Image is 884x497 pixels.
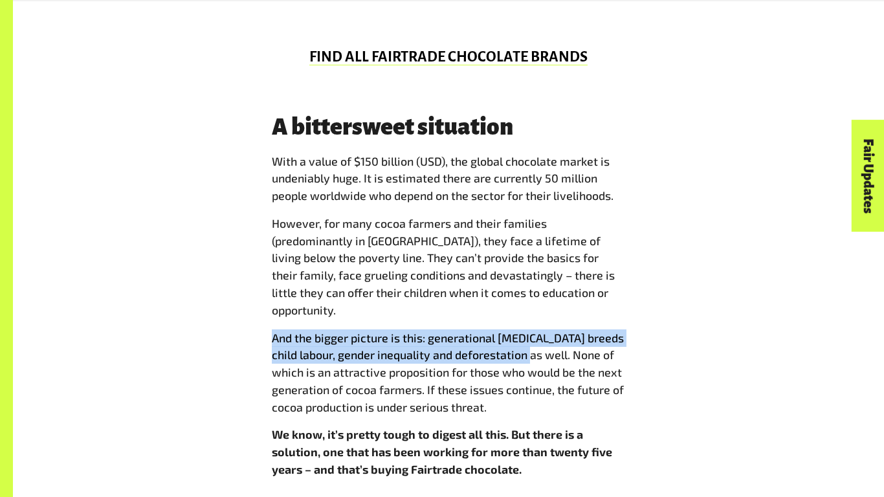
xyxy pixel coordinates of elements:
a: FIND ALL FAIRTRADE CHOCOLATE BRANDS [309,49,588,65]
p: And the bigger picture is this: generational [MEDICAL_DATA] breeds child labour, gender inequalit... [272,329,625,416]
p: However, for many cocoa farmers and their families (predominantly in [GEOGRAPHIC_DATA]), they fac... [272,215,625,319]
h3: A bittersweet situation [272,115,625,140]
strong: We know, it’s pretty tough to digest all this. But there is a solution, one that has been working... [272,427,612,476]
p: With a value of $150 billion (USD), the global chocolate market is undeniably huge. It is estimat... [272,153,625,204]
